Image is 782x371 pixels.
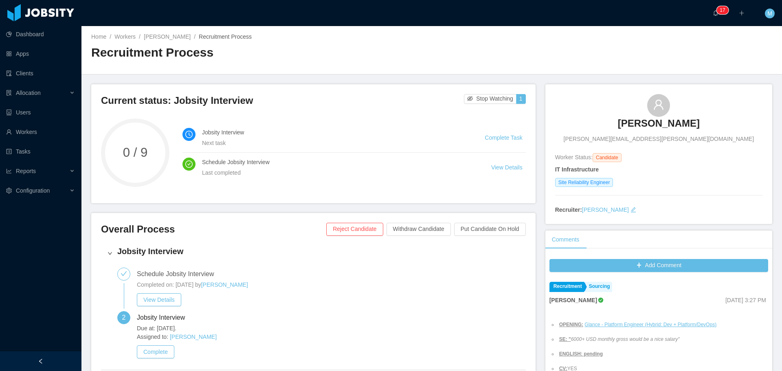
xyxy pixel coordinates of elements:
[6,90,12,96] i: icon: solution
[725,297,766,303] span: [DATE] 3:27 PM
[137,293,181,306] button: View Details
[6,124,75,140] a: icon: userWorkers
[6,143,75,160] a: icon: profileTasks
[713,10,718,16] i: icon: bell
[767,9,772,18] span: M
[101,223,326,236] h3: Overall Process
[16,168,36,174] span: Reports
[585,282,612,292] a: Sourcing
[114,33,136,40] a: Workers
[137,324,313,333] span: Due at: [DATE].
[653,99,664,110] i: icon: user
[6,188,12,193] i: icon: setting
[559,351,603,357] ins: ENGLISH: pending
[202,138,465,147] div: Next task
[6,104,75,121] a: icon: robotUsers
[618,117,700,135] a: [PERSON_NAME]
[545,231,586,249] div: Comments
[6,168,12,174] i: icon: line-chart
[202,158,472,167] h4: Schedule Jobsity Interview
[101,94,464,107] h3: Current status: Jobsity Interview
[555,154,593,160] span: Worker Status:
[16,90,41,96] span: Allocation
[144,33,191,40] a: [PERSON_NAME]
[101,146,169,159] span: 0 / 9
[202,168,472,177] div: Last completed
[199,33,252,40] span: Recruitment Process
[117,246,519,257] h4: Jobsity Interview
[723,6,725,14] p: 7
[137,296,181,303] a: View Details
[326,223,383,236] button: Reject Candidate
[91,33,106,40] a: Home
[720,6,723,14] p: 1
[6,26,75,42] a: icon: pie-chartDashboard
[464,94,516,104] button: icon: eye-invisibleStop Watching
[185,131,193,138] i: icon: clock-circle
[194,33,195,40] span: /
[559,336,571,342] ins: SE: "
[564,135,754,143] span: [PERSON_NAME][EMAIL_ADDRESS][PERSON_NAME][DOMAIN_NAME]
[122,314,126,321] span: 2
[6,65,75,81] a: icon: auditClients
[555,206,582,213] strong: Recruiter:
[6,46,75,62] a: icon: appstoreApps
[137,345,174,358] button: Complete
[101,241,526,266] div: icon: rightJobsity Interview
[555,166,599,173] strong: IT Infrastructure
[549,282,584,292] a: Recruitment
[201,281,248,288] a: [PERSON_NAME]
[549,297,597,303] strong: [PERSON_NAME]
[137,333,313,341] span: Assigned to:
[454,223,526,236] button: Put Candidate On Hold
[137,281,201,288] span: Completed on: [DATE] by
[121,270,127,277] i: icon: check
[491,164,523,171] a: View Details
[516,94,526,104] button: 1
[387,223,451,236] button: Withdraw Candidate
[185,160,193,168] i: icon: check-circle
[716,6,728,14] sup: 17
[559,322,583,327] ins: OPENING:
[110,33,111,40] span: /
[618,117,700,130] h3: [PERSON_NAME]
[571,336,680,342] em: 6000+ USD monthly gross would be a nice salary"
[630,207,636,213] i: icon: edit
[739,10,745,16] i: icon: plus
[16,187,50,194] span: Configuration
[137,268,220,281] div: Schedule Jobsity Interview
[202,128,465,137] h4: Jobsity Interview
[137,349,174,355] a: Complete
[108,251,112,256] i: icon: right
[485,134,522,141] a: Complete Task
[549,259,768,272] button: icon: plusAdd Comment
[139,33,141,40] span: /
[584,322,716,327] a: Glance - Platform Engineer (Hybrid: Dev + Platform/DevOps)
[91,44,432,61] h2: Recruitment Process
[555,178,613,187] span: Site Reliability Engineer
[137,311,191,324] div: Jobsity Interview
[582,206,629,213] a: [PERSON_NAME]
[593,153,622,162] span: Candidate
[170,334,217,340] a: [PERSON_NAME]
